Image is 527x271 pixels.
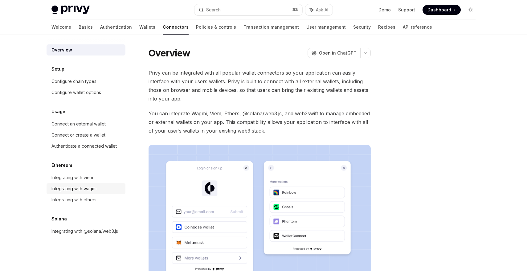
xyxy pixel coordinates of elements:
span: Dashboard [427,7,451,13]
div: Search... [206,6,223,14]
div: Configure chain types [51,78,96,85]
span: ⌘ K [292,7,299,12]
div: Integrating with viem [51,174,93,181]
a: Welcome [51,20,71,35]
h5: Ethereum [51,162,72,169]
a: Policies & controls [196,20,236,35]
a: User management [306,20,346,35]
div: Integrating with @solana/web3.js [51,228,118,235]
div: Connect or create a wallet [51,131,105,139]
div: Authenticate a connected wallet [51,142,117,150]
a: Basics [79,20,93,35]
div: Integrating with ethers [51,196,96,203]
h5: Usage [51,108,65,115]
a: Configure wallet options [47,87,125,98]
a: Integrating with viem [47,172,125,183]
h1: Overview [149,47,190,59]
button: Toggle dark mode [466,5,476,15]
a: Demo [378,7,391,13]
a: Connect or create a wallet [47,129,125,141]
button: Search...⌘K [194,4,302,15]
button: Open in ChatGPT [308,48,360,58]
div: Overview [51,46,72,54]
a: Dashboard [423,5,461,15]
a: API reference [403,20,432,35]
h5: Setup [51,65,64,73]
a: Transaction management [243,20,299,35]
span: Ask AI [316,7,328,13]
a: Overview [47,44,125,55]
a: Authentication [100,20,132,35]
h5: Solana [51,215,67,223]
a: Authenticate a connected wallet [47,141,125,152]
span: You can integrate Wagmi, Viem, Ethers, @solana/web3.js, and web3swift to manage embedded or exter... [149,109,371,135]
a: Support [398,7,415,13]
a: Security [353,20,371,35]
a: Configure chain types [47,76,125,87]
div: Integrating with wagmi [51,185,96,192]
div: Configure wallet options [51,89,101,96]
button: Ask AI [305,4,333,15]
a: Connectors [163,20,189,35]
a: Integrating with wagmi [47,183,125,194]
a: Recipes [378,20,395,35]
a: Integrating with ethers [47,194,125,205]
img: light logo [51,6,90,14]
span: Privy can be integrated with all popular wallet connectors so your application can easily interfa... [149,68,371,103]
a: Connect an external wallet [47,118,125,129]
a: Integrating with @solana/web3.js [47,226,125,237]
div: Connect an external wallet [51,120,106,128]
span: Open in ChatGPT [319,50,357,56]
a: Wallets [139,20,155,35]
